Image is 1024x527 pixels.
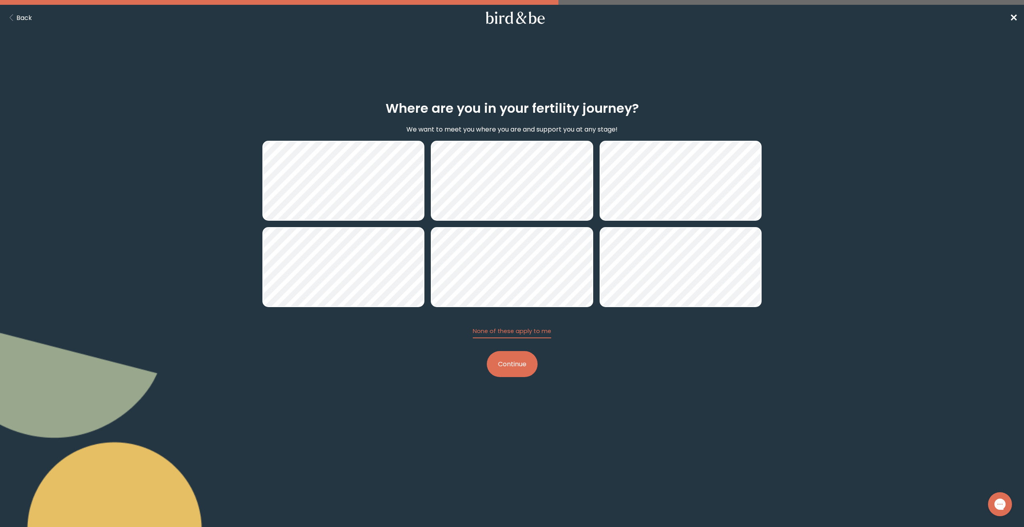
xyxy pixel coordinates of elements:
button: Continue [487,351,538,377]
h2: Where are you in your fertility journey? [386,99,639,118]
iframe: Gorgias live chat messenger [984,489,1016,519]
p: We want to meet you where you are and support you at any stage! [406,124,618,134]
button: None of these apply to me [473,327,551,338]
button: Back Button [6,13,32,23]
span: ✕ [1010,11,1018,24]
a: ✕ [1010,11,1018,25]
